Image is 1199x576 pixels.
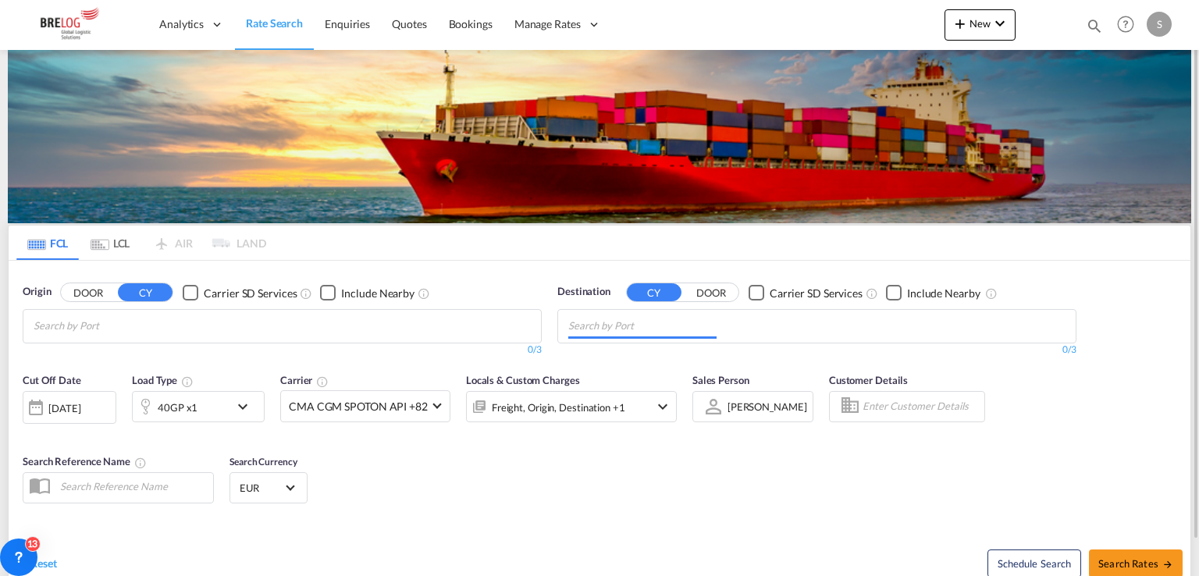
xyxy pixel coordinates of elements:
span: Help [1112,11,1139,37]
img: daae70a0ee2511ecb27c1fb462fa6191.png [23,7,129,42]
button: DOOR [684,284,738,302]
md-checkbox: Checkbox No Ink [749,284,863,300]
div: Include Nearby [341,286,414,301]
md-icon: The selected Trucker/Carrierwill be displayed in the rate results If the rates are from another f... [316,375,329,388]
button: DOOR [61,284,116,302]
md-icon: icon-chevron-down [991,14,1009,33]
md-checkbox: Checkbox No Ink [183,284,297,300]
img: LCL+%26+FCL+BACKGROUND.png [8,50,1191,223]
button: icon-plus 400-fgNewicon-chevron-down [945,9,1016,41]
input: Chips input. [34,314,182,339]
span: Sales Person [692,374,749,386]
md-datepicker: Select [23,421,34,443]
span: Bookings [449,17,493,30]
div: icon-magnify [1086,17,1103,41]
span: Manage Rates [514,16,581,32]
div: Carrier SD Services [770,286,863,301]
div: S [1147,12,1172,37]
span: Origin [23,284,51,300]
div: 40GP x1 [158,396,197,418]
md-icon: Unchecked: Search for CY (Container Yard) services for all selected carriers.Checked : Search for... [300,287,312,300]
md-icon: icon-information-outline [181,375,194,388]
div: Include Nearby [907,286,980,301]
md-tab-item: FCL [16,226,79,260]
span: Locals & Custom Charges [466,374,580,386]
div: icon-refreshReset [16,556,57,573]
div: Carrier SD Services [204,286,297,301]
button: CY [118,283,173,301]
div: Freight Origin Destination Factory Stuffing [492,396,625,418]
span: Reset [30,556,57,570]
md-icon: Unchecked: Search for CY (Container Yard) services for all selected carriers.Checked : Search for... [866,287,878,300]
md-select: Sales Person: Stephanie Bomberg [726,395,809,418]
input: Chips input. [568,314,717,339]
md-checkbox: Checkbox No Ink [886,284,980,300]
md-icon: icon-magnify [1086,17,1103,34]
span: Quotes [392,17,426,30]
md-select: Select Currency: € EUREuro [238,476,299,499]
input: Search Reference Name [52,475,213,498]
md-icon: icon-plus 400-fg [951,14,970,33]
md-pagination-wrapper: Use the left and right arrow keys to navigate between tabs [16,226,266,260]
span: Search Rates [1098,557,1173,570]
button: CY [627,283,681,301]
span: Cut Off Date [23,374,81,386]
span: EUR [240,481,283,495]
span: Analytics [159,16,204,32]
md-icon: Unchecked: Ignores neighbouring ports when fetching rates.Checked : Includes neighbouring ports w... [418,287,430,300]
md-checkbox: Checkbox No Ink [320,284,414,300]
md-icon: icon-chevron-down [233,397,260,416]
div: Help [1112,11,1147,39]
div: [DATE] [23,391,116,424]
span: Rate Search [246,16,303,30]
md-icon: Unchecked: Ignores neighbouring ports when fetching rates.Checked : Includes neighbouring ports w... [985,287,998,300]
md-icon: icon-chevron-down [653,397,672,416]
md-chips-wrap: Chips container with autocompletion. Enter the text area, type text to search, and then use the u... [31,310,188,339]
span: Carrier [280,374,329,386]
div: [DATE] [48,401,80,415]
div: Freight Origin Destination Factory Stuffingicon-chevron-down [466,391,677,422]
md-icon: icon-arrow-right [1162,559,1173,570]
span: Customer Details [829,374,908,386]
span: Search Currency [229,456,297,468]
input: Enter Customer Details [863,395,980,418]
md-icon: Your search will be saved by the below given name [134,457,147,469]
md-tab-item: LCL [79,226,141,260]
span: Destination [557,284,610,300]
span: New [951,17,1009,30]
span: CMA CGM SPOTON API +82 [289,399,428,414]
div: 0/3 [557,343,1076,357]
md-chips-wrap: Chips container with autocompletion. Enter the text area, type text to search, and then use the u... [566,310,723,339]
span: Load Type [132,374,194,386]
div: [PERSON_NAME] [728,400,807,413]
span: Enquiries [325,17,370,30]
div: 0/3 [23,343,542,357]
div: 40GP x1icon-chevron-down [132,391,265,422]
span: Search Reference Name [23,455,147,468]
